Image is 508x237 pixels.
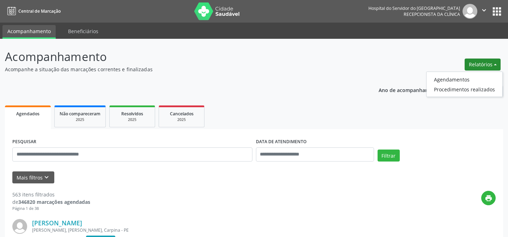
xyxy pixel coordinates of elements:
a: Procedimentos realizados [427,84,502,94]
label: DATA DE ATENDIMENTO [256,136,307,147]
a: Central de Marcação [5,5,61,17]
div: [PERSON_NAME], [PERSON_NAME], Carpina - PE [32,227,390,233]
label: PESQUISAR [12,136,36,147]
img: img [463,4,477,19]
p: Ano de acompanhamento [379,85,441,94]
button: Filtrar [378,150,400,162]
button: Mais filtroskeyboard_arrow_down [12,171,54,184]
strong: 346820 marcações agendadas [18,199,90,205]
button:  [477,4,491,19]
div: Hospital do Servidor do [GEOGRAPHIC_DATA] [368,5,460,11]
img: img [12,219,27,234]
div: 563 itens filtrados [12,191,90,198]
button: print [481,191,496,205]
div: de [12,198,90,206]
i: keyboard_arrow_down [43,174,50,181]
span: Central de Marcação [18,8,61,14]
div: 2025 [60,117,100,122]
button: Relatórios [465,59,501,71]
a: [PERSON_NAME] [32,219,82,227]
div: 2025 [164,117,199,122]
ul: Relatórios [426,72,503,97]
p: Acompanhamento [5,48,354,66]
div: 2025 [115,117,150,122]
span: Agendados [16,111,39,117]
span: Não compareceram [60,111,100,117]
span: Resolvidos [121,111,143,117]
p: Acompanhe a situação das marcações correntes e finalizadas [5,66,354,73]
a: Acompanhamento [2,25,56,39]
a: Agendamentos [427,74,502,84]
span: Cancelados [170,111,194,117]
div: Página 1 de 38 [12,206,90,212]
i: print [485,194,492,202]
span: Recepcionista da clínica [404,11,460,17]
a: Beneficiários [63,25,103,37]
button: apps [491,5,503,18]
i:  [480,6,488,14]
